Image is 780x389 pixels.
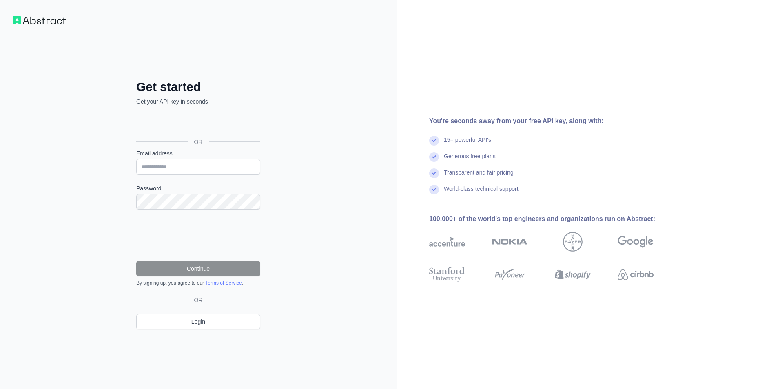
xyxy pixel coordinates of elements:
[136,97,260,106] p: Get your API key in seconds
[429,152,439,162] img: check mark
[429,232,465,252] img: accenture
[429,116,680,126] div: You're seconds away from your free API key, along with:
[618,232,654,252] img: google
[136,184,260,192] label: Password
[429,168,439,178] img: check mark
[492,232,528,252] img: nokia
[444,136,491,152] div: 15+ powerful API's
[444,185,519,201] div: World-class technical support
[136,149,260,157] label: Email address
[188,138,209,146] span: OR
[136,219,260,251] iframe: reCAPTCHA
[429,214,680,224] div: 100,000+ of the world's top engineers and organizations run on Abstract:
[136,280,260,286] div: By signing up, you agree to our .
[618,265,654,283] img: airbnb
[191,296,206,304] span: OR
[429,185,439,194] img: check mark
[136,261,260,276] button: Continue
[555,265,591,283] img: shopify
[492,265,528,283] img: payoneer
[205,280,242,286] a: Terms of Service
[136,314,260,329] a: Login
[136,80,260,94] h2: Get started
[429,136,439,146] img: check mark
[132,115,263,133] iframe: Pulsante Accedi con Google
[429,265,465,283] img: stanford university
[563,232,583,252] img: bayer
[13,16,66,24] img: Workflow
[444,152,496,168] div: Generous free plans
[444,168,514,185] div: Transparent and fair pricing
